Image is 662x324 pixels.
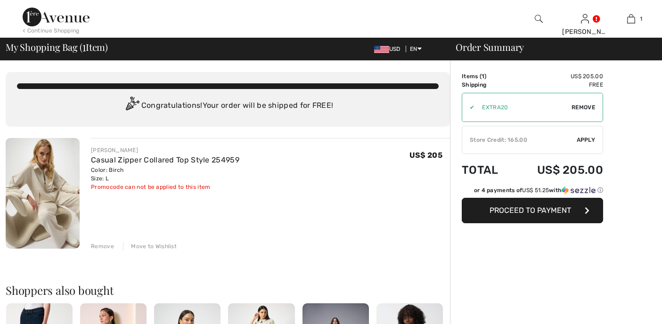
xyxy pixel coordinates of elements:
span: My Shopping Bag ( Item) [6,42,108,52]
a: 1 [609,13,654,24]
h2: Shoppers also bought [6,284,450,296]
img: 1ère Avenue [23,8,90,26]
img: My Bag [627,13,635,24]
img: Sezzle [562,186,596,194]
img: search the website [535,13,543,24]
div: or 4 payments of with [474,186,603,194]
td: Free [512,81,603,89]
span: EN [410,46,422,52]
div: Store Credit: 165.00 [462,136,577,144]
div: < Continue Shopping [23,26,80,35]
button: Proceed to Payment [462,198,603,223]
div: Order Summary [444,42,656,52]
div: [PERSON_NAME] [91,146,239,154]
img: Casual Zipper Collared Top Style 254959 [6,138,80,249]
td: Items ( ) [462,72,512,81]
img: US Dollar [374,46,389,53]
span: USD [374,46,404,52]
div: Congratulations! Your order will be shipped for FREE! [17,97,439,115]
span: Proceed to Payment [490,206,571,215]
div: ✔ [462,103,474,112]
img: Congratulation2.svg [123,97,141,115]
div: Move to Wishlist [123,242,177,251]
span: 1 [640,15,642,23]
span: 1 [82,40,86,52]
img: My Info [581,13,589,24]
div: or 4 payments ofUS$ 51.25withSezzle Click to learn more about Sezzle [462,186,603,198]
input: Promo code [474,93,572,121]
div: Promocode can not be applied to this item [91,183,239,191]
span: US$ 205 [409,151,442,160]
a: Casual Zipper Collared Top Style 254959 [91,155,239,164]
td: US$ 205.00 [512,72,603,81]
td: Shipping [462,81,512,89]
div: Color: Birch Size: L [91,166,239,183]
span: US$ 51.25 [522,187,549,194]
td: US$ 205.00 [512,154,603,186]
div: [PERSON_NAME] [562,27,607,37]
span: 1 [482,73,484,80]
span: Apply [577,136,596,144]
td: Total [462,154,512,186]
a: Sign In [581,14,589,23]
span: Remove [572,103,595,112]
div: Remove [91,242,114,251]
